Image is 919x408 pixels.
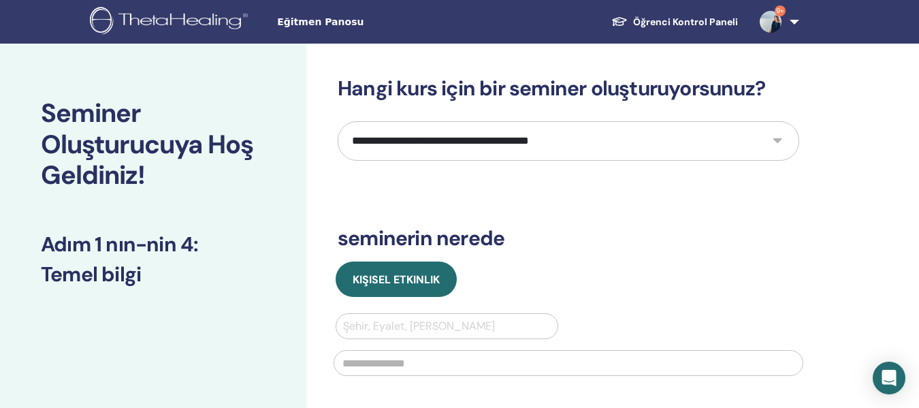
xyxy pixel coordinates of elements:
span: 9+ [775,5,786,16]
h3: Adım 1 nın-nin 4 : [41,232,265,257]
img: default.jpg [760,11,781,33]
img: logo.png [90,7,253,37]
div: Open Intercom Messenger [873,362,905,394]
span: Kişisel Etkinlik [353,272,440,287]
a: Öğrenci Kontrol Paneli [600,10,749,35]
h3: seminerin nerede [338,226,799,251]
h2: Seminer Oluşturucuya Hoş Geldiniz! [41,98,265,191]
h3: Hangi kurs için bir seminer oluşturuyorsunuz? [338,76,799,101]
span: Eğitmen Panosu [277,15,481,29]
h3: Temel bilgi [41,262,265,287]
button: Kişisel Etkinlik [336,262,457,297]
img: graduation-cap-white.svg [611,16,628,27]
